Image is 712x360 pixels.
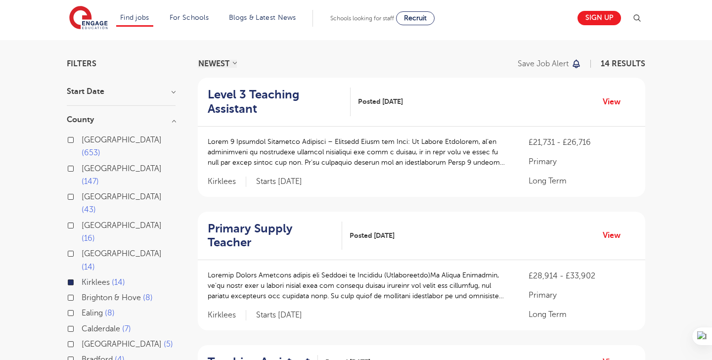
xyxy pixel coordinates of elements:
[529,175,635,187] p: Long Term
[82,293,141,302] span: Brighton & Hove
[529,136,635,148] p: £21,731 - £26,716
[518,60,581,68] button: Save job alert
[82,221,162,230] span: [GEOGRAPHIC_DATA]
[122,324,131,333] span: 7
[601,59,645,68] span: 14 RESULTS
[120,14,149,21] a: Find jobs
[82,221,88,227] input: [GEOGRAPHIC_DATA] 16
[603,95,628,108] a: View
[67,116,176,124] h3: County
[82,148,100,157] span: 653
[529,270,635,282] p: £28,914 - £33,902
[208,136,509,168] p: Lorem 9 Ipsumdol Sitametco Adipisci – Elitsedd Eiusm tem Inci: Ut Labore Etdolorem, al’en adminim...
[208,310,246,320] span: Kirklees
[112,278,125,287] span: 14
[208,222,342,250] a: Primary Supply Teacher
[404,14,427,22] span: Recruit
[518,60,569,68] p: Save job alert
[529,309,635,320] p: Long Term
[82,340,88,346] input: [GEOGRAPHIC_DATA] 5
[82,192,162,201] span: [GEOGRAPHIC_DATA]
[208,177,246,187] span: Kirklees
[603,229,628,242] a: View
[164,340,173,349] span: 5
[208,270,509,301] p: Loremip Dolors Ametcons adipis eli Seddoei te Incididu (Utlaboreetdo) ​Ma Aliqua Enimadmin, ve’qu...
[208,88,351,116] a: Level 3 Teaching Assistant
[82,249,162,258] span: [GEOGRAPHIC_DATA]
[82,177,99,186] span: 147
[82,278,88,284] input: Kirklees 14
[82,135,162,144] span: [GEOGRAPHIC_DATA]
[82,278,110,287] span: Kirklees
[229,14,296,21] a: Blogs & Latest News
[208,88,343,116] h2: Level 3 Teaching Assistant
[256,177,302,187] p: Starts [DATE]
[105,309,115,317] span: 8
[82,205,96,214] span: 43
[82,340,162,349] span: [GEOGRAPHIC_DATA]
[82,309,103,317] span: Ealing
[82,234,95,243] span: 16
[69,6,108,31] img: Engage Education
[82,135,88,142] input: [GEOGRAPHIC_DATA] 653
[82,263,95,271] span: 14
[170,14,209,21] a: For Schools
[82,164,88,171] input: [GEOGRAPHIC_DATA] 147
[208,222,334,250] h2: Primary Supply Teacher
[396,11,435,25] a: Recruit
[82,249,88,256] input: [GEOGRAPHIC_DATA] 14
[67,60,96,68] span: Filters
[350,230,395,241] span: Posted [DATE]
[529,289,635,301] p: Primary
[82,309,88,315] input: Ealing 8
[82,324,88,331] input: Calderdale 7
[358,96,403,107] span: Posted [DATE]
[578,11,621,25] a: Sign up
[330,15,394,22] span: Schools looking for staff
[82,324,120,333] span: Calderdale
[529,156,635,168] p: Primary
[67,88,176,95] h3: Start Date
[82,192,88,199] input: [GEOGRAPHIC_DATA] 43
[82,164,162,173] span: [GEOGRAPHIC_DATA]
[256,310,302,320] p: Starts [DATE]
[143,293,153,302] span: 8
[82,293,88,300] input: Brighton & Hove 8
